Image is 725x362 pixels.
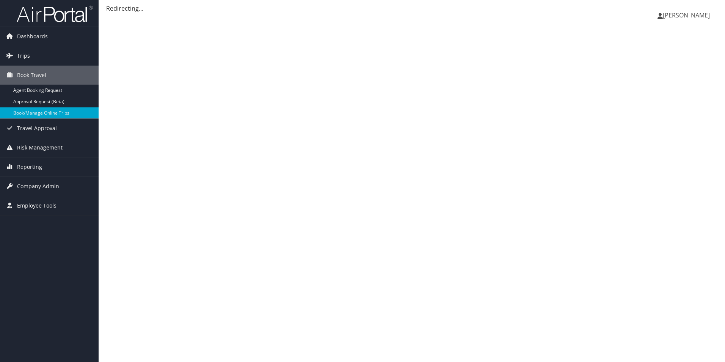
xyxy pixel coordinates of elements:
[17,66,46,85] span: Book Travel
[17,5,93,23] img: airportal-logo.png
[17,46,30,65] span: Trips
[17,196,56,215] span: Employee Tools
[17,157,42,176] span: Reporting
[17,138,63,157] span: Risk Management
[106,4,717,13] div: Redirecting...
[658,4,717,27] a: [PERSON_NAME]
[17,27,48,46] span: Dashboards
[17,177,59,196] span: Company Admin
[17,119,57,138] span: Travel Approval
[663,11,710,19] span: [PERSON_NAME]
